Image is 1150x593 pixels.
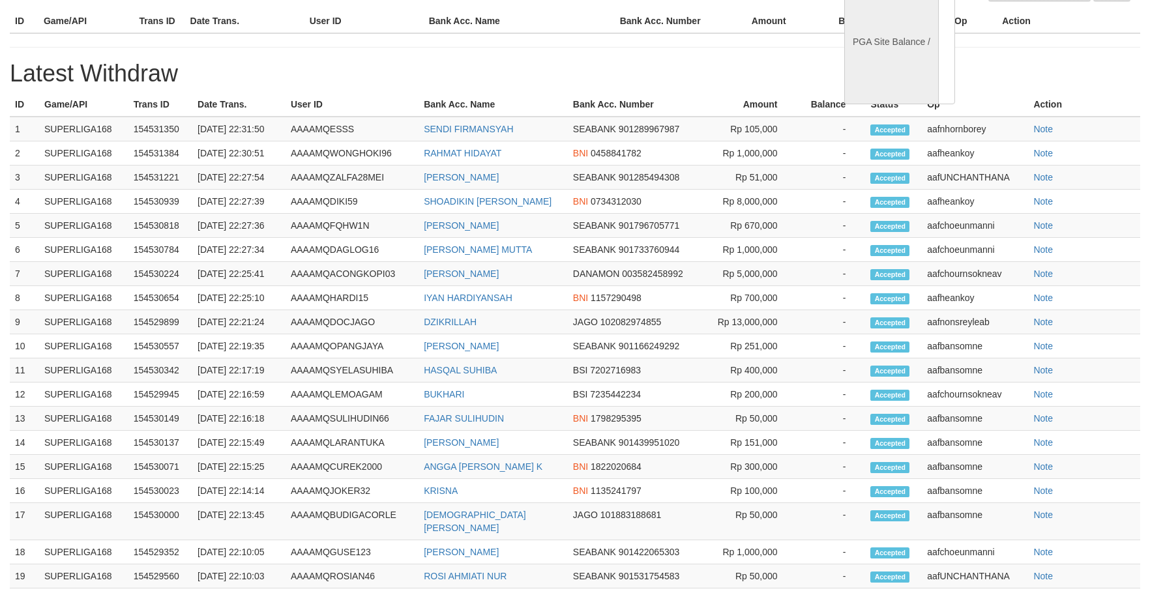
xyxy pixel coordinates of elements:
td: 154529560 [128,564,192,588]
td: AAAAMQWONGHOKI96 [286,141,419,166]
td: 10 [10,334,39,358]
span: Accepted [870,341,909,353]
a: [PERSON_NAME] MUTTA [424,244,532,255]
td: 15 [10,455,39,479]
a: [PERSON_NAME] [424,220,499,231]
td: 7 [10,262,39,286]
td: aafheankoy [922,286,1028,310]
td: 154529945 [128,383,192,407]
td: [DATE] 22:19:35 [192,334,286,358]
td: 154531384 [128,141,192,166]
td: Rp 105,000 [711,117,797,141]
a: KRISNA [424,485,458,496]
td: 154530654 [128,286,192,310]
th: Status [865,93,922,117]
td: - [797,190,866,214]
td: AAAAMQOPANGJAYA [286,334,419,358]
td: aafheankoy [922,190,1028,214]
td: - [797,564,866,588]
span: Accepted [870,173,909,184]
a: Note [1033,365,1053,375]
a: FAJAR SULIHUDIN [424,413,504,424]
th: Bank Acc. Number [568,93,711,117]
td: SUPERLIGA168 [39,262,128,286]
span: Accepted [870,486,909,497]
a: [DEMOGRAPHIC_DATA][PERSON_NAME] [424,510,526,533]
td: aafchoeunmanni [922,238,1028,262]
td: Rp 50,000 [711,564,797,588]
span: Accepted [870,390,909,401]
td: Rp 200,000 [711,383,797,407]
td: 154531350 [128,117,192,141]
a: [PERSON_NAME] [424,268,499,279]
td: Rp 50,000 [711,503,797,540]
span: Accepted [870,547,909,558]
td: - [797,358,866,383]
td: aafbansomne [922,431,1028,455]
span: 003582458992 [622,268,683,279]
td: AAAAMQACONGKOPI03 [286,262,419,286]
th: User ID [304,9,424,33]
td: 154530224 [128,262,192,286]
span: BNI [573,461,588,472]
td: aafbansomne [922,503,1028,540]
td: AAAAMQSULIHUDIN66 [286,407,419,431]
td: Rp 5,000,000 [711,262,797,286]
td: - [797,503,866,540]
td: 5 [10,214,39,238]
span: Accepted [870,293,909,304]
td: 154529899 [128,310,192,334]
a: [PERSON_NAME] [424,172,499,182]
td: 154530784 [128,238,192,262]
a: ANGGA [PERSON_NAME] K [424,461,542,472]
td: [DATE] 22:16:59 [192,383,286,407]
th: Bank Acc. Number [615,9,710,33]
th: Amount [711,93,797,117]
td: [DATE] 22:16:18 [192,407,286,431]
td: - [797,540,866,564]
td: SUPERLIGA168 [39,166,128,190]
td: [DATE] 22:27:34 [192,238,286,262]
td: SUPERLIGA168 [39,383,128,407]
td: [DATE] 22:17:19 [192,358,286,383]
td: [DATE] 22:10:03 [192,564,286,588]
td: 154530342 [128,358,192,383]
td: 154530071 [128,455,192,479]
th: Action [1028,93,1140,117]
td: AAAAMQZALFA28MEI [286,166,419,190]
td: 154530557 [128,334,192,358]
span: BNI [573,293,588,303]
a: SHOADIKIN [PERSON_NAME] [424,196,552,207]
td: SUPERLIGA168 [39,334,128,358]
span: SEABANK [573,341,616,351]
td: SUPERLIGA168 [39,117,128,141]
a: HASQAL SUHIBA [424,365,497,375]
span: SEABANK [573,172,616,182]
td: - [797,334,866,358]
td: SUPERLIGA168 [39,407,128,431]
span: Accepted [870,124,909,136]
span: Accepted [870,221,909,232]
td: SUPERLIGA168 [39,358,128,383]
td: Rp 51,000 [711,166,797,190]
h1: Latest Withdraw [10,61,1140,87]
th: Trans ID [128,93,192,117]
span: 901531754583 [619,571,679,581]
span: SEABANK [573,244,616,255]
td: 154530023 [128,479,192,503]
td: - [797,383,866,407]
th: Action [997,9,1140,33]
td: AAAAMQLEMOAGAM [286,383,419,407]
span: 0458841782 [591,148,641,158]
th: Date Trans. [185,9,304,33]
a: Note [1033,196,1053,207]
td: 8 [10,286,39,310]
a: Note [1033,148,1053,158]
td: aafUNCHANTHANA [922,166,1028,190]
td: SUPERLIGA168 [39,564,128,588]
span: 102082974855 [600,317,661,327]
th: Trans ID [134,9,184,33]
span: Accepted [870,245,909,256]
td: [DATE] 22:14:14 [192,479,286,503]
span: BSI [573,389,588,399]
